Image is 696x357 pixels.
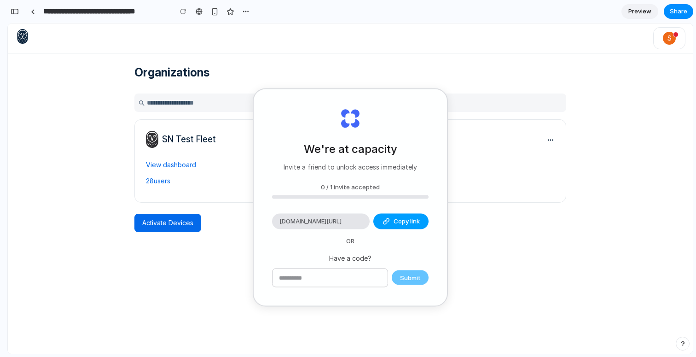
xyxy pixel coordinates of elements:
[127,190,193,209] button: Activate Devices
[272,253,429,263] p: Have a code?
[134,195,186,203] span: Activate Devices
[394,217,420,226] span: Copy link
[664,4,693,19] button: Share
[373,214,429,229] button: Copy link
[645,4,678,26] button: Profile options
[154,111,208,121] span: SN Test Fleet
[138,107,151,124] img: data-asset-ba3736d1-83ec-4ca7-a52f-487b718e6ae3.svg
[304,140,397,157] h2: We're at capacity
[628,7,651,16] span: Preview
[138,153,146,161] span: 28
[284,162,417,171] p: Invite a friend to unlock access immediately
[138,153,162,161] a: 28users
[339,237,362,246] span: OR
[621,4,658,19] a: Preview
[272,214,370,229] div: [DOMAIN_NAME][URL]
[272,182,429,192] div: 0 / 1 invite accepted
[138,137,188,145] a: View dashboard
[279,217,342,226] span: [DOMAIN_NAME][URL]
[127,42,202,56] span: Organizations
[660,8,664,21] span: S
[670,7,687,16] span: Share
